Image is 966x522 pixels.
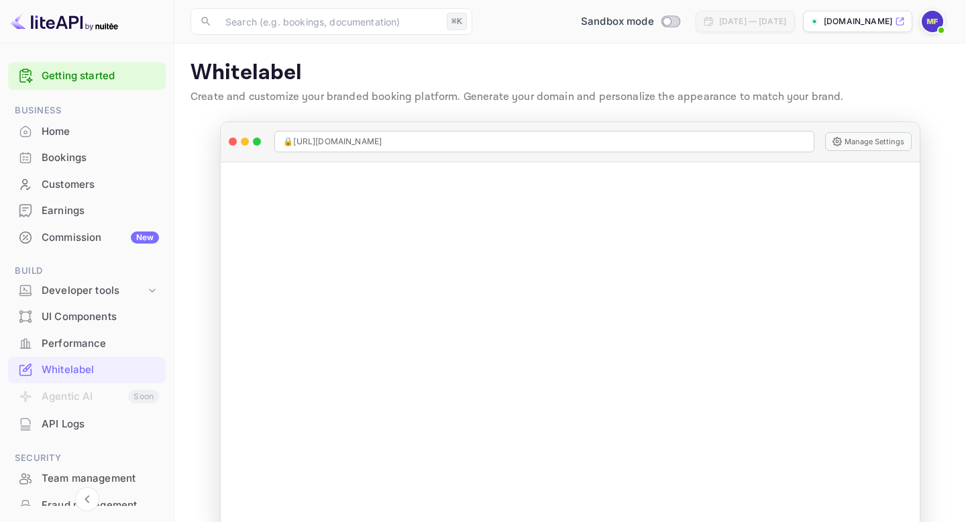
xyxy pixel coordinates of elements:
[8,411,166,436] a: API Logs
[8,62,166,90] div: Getting started
[8,411,166,437] div: API Logs
[42,471,159,486] div: Team management
[8,198,166,223] a: Earnings
[825,132,912,151] button: Manage Settings
[8,103,166,118] span: Business
[283,136,382,148] span: 🔒 [URL][DOMAIN_NAME]
[8,357,166,382] a: Whitelabel
[8,172,166,198] div: Customers
[42,417,159,432] div: API Logs
[447,13,467,30] div: ⌘K
[42,309,159,325] div: UI Components
[922,11,943,32] img: mohamed faried
[42,336,159,352] div: Performance
[8,331,166,356] a: Performance
[42,177,159,193] div: Customers
[8,279,166,303] div: Developer tools
[8,145,166,170] a: Bookings
[719,15,786,28] div: [DATE] — [DATE]
[42,124,159,140] div: Home
[217,8,441,35] input: Search (e.g. bookings, documentation)
[11,11,118,32] img: LiteAPI logo
[8,357,166,383] div: Whitelabel
[42,68,159,84] a: Getting started
[8,466,166,492] div: Team management
[8,225,166,250] a: CommissionNew
[8,492,166,519] div: Fraud management
[8,264,166,278] span: Build
[191,60,950,87] p: Whitelabel
[8,198,166,224] div: Earnings
[42,203,159,219] div: Earnings
[581,14,654,30] span: Sandbox mode
[8,492,166,517] a: Fraud management
[8,331,166,357] div: Performance
[42,230,159,246] div: Commission
[42,283,146,299] div: Developer tools
[131,231,159,244] div: New
[8,225,166,251] div: CommissionNew
[8,145,166,171] div: Bookings
[42,150,159,166] div: Bookings
[576,14,685,30] div: Switch to Production mode
[8,119,166,145] div: Home
[8,119,166,144] a: Home
[8,466,166,490] a: Team management
[824,15,892,28] p: [DOMAIN_NAME]
[191,89,950,105] p: Create and customize your branded booking platform. Generate your domain and personalize the appe...
[75,487,99,511] button: Collapse navigation
[8,172,166,197] a: Customers
[42,498,159,513] div: Fraud management
[42,362,159,378] div: Whitelabel
[8,304,166,329] a: UI Components
[8,451,166,466] span: Security
[8,304,166,330] div: UI Components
